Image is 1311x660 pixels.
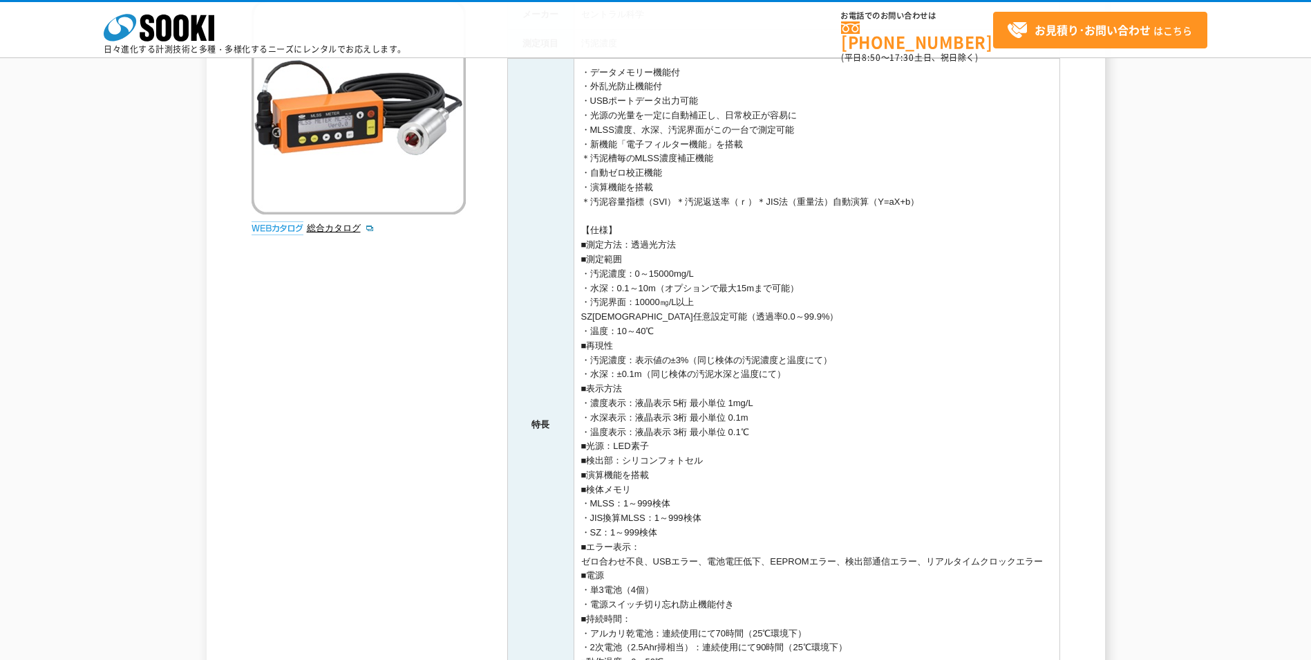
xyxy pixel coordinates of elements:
[862,51,881,64] span: 8:50
[1007,20,1192,41] span: はこちら
[307,223,375,233] a: 総合カタログ
[841,12,993,20] span: お電話でのお問い合わせは
[841,51,978,64] span: (平日 ～ 土日、祝日除く)
[1035,21,1151,38] strong: お見積り･お問い合わせ
[252,221,303,235] img: webカタログ
[841,21,993,50] a: [PHONE_NUMBER]
[993,12,1207,48] a: お見積り･お問い合わせはこちら
[104,45,406,53] p: 日々進化する計測技術と多種・多様化するニーズにレンタルでお応えします。
[889,51,914,64] span: 17:30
